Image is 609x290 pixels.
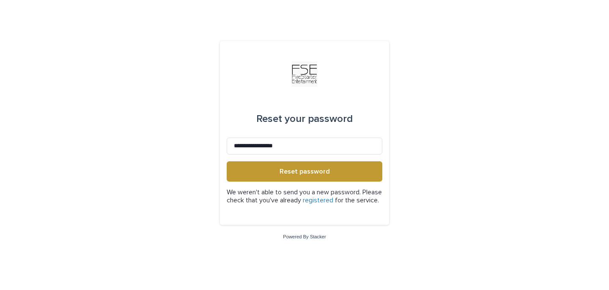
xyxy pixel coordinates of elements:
a: registered [303,197,333,204]
div: Reset your password [256,107,353,131]
span: Reset password [280,168,330,175]
p: We weren't able to send you a new password. Please check that you've already for the service. [227,188,382,204]
button: Reset password [227,161,382,182]
img: Km9EesSdRbS9ajqhBzyo [292,61,317,87]
a: Powered By Stacker [283,234,326,239]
